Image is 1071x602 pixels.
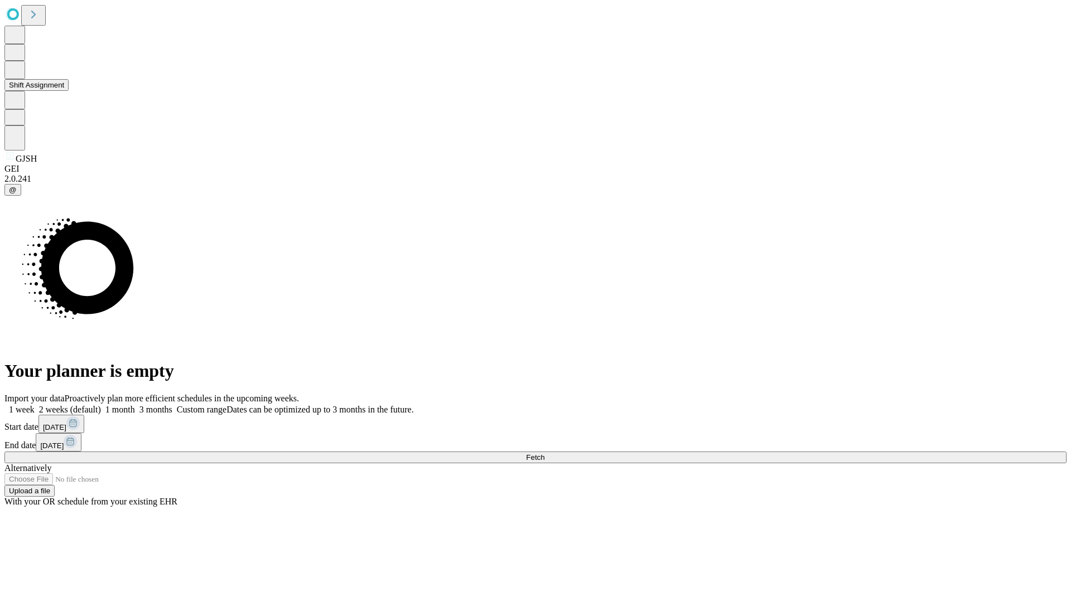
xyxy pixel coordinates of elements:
[177,405,226,414] span: Custom range
[105,405,135,414] span: 1 month
[4,463,51,473] span: Alternatively
[4,184,21,196] button: @
[4,485,55,497] button: Upload a file
[4,415,1067,433] div: Start date
[4,79,69,91] button: Shift Assignment
[43,423,66,431] span: [DATE]
[36,433,81,452] button: [DATE]
[4,361,1067,381] h1: Your planner is empty
[4,394,65,403] span: Import your data
[38,415,84,433] button: [DATE]
[9,405,35,414] span: 1 week
[39,405,101,414] span: 2 weeks (default)
[4,174,1067,184] div: 2.0.241
[16,154,37,163] span: GJSH
[65,394,299,403] span: Proactively plan more efficient schedules in the upcoming weeks.
[9,186,17,194] span: @
[4,164,1067,174] div: GEI
[139,405,172,414] span: 3 months
[40,441,64,450] span: [DATE]
[4,497,177,506] span: With your OR schedule from your existing EHR
[4,433,1067,452] div: End date
[4,452,1067,463] button: Fetch
[226,405,413,414] span: Dates can be optimized up to 3 months in the future.
[526,453,544,462] span: Fetch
